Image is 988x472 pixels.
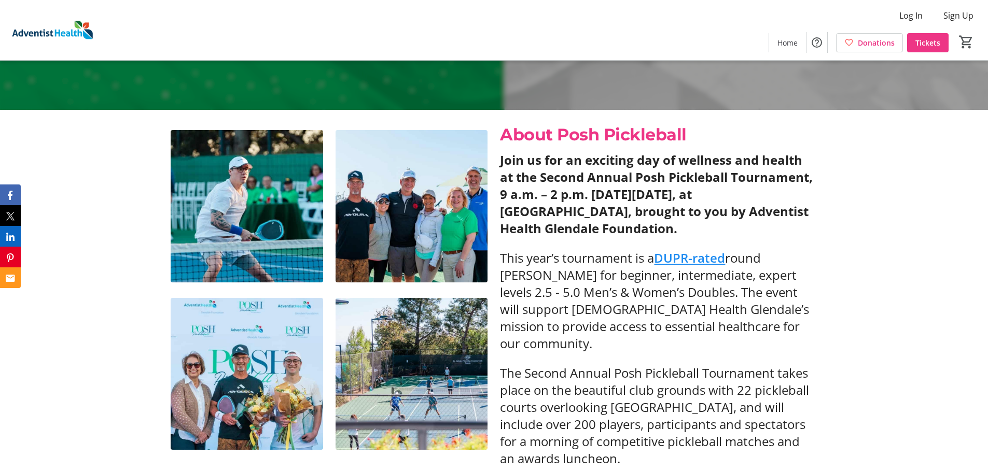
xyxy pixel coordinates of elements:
[171,130,323,282] img: undefined
[500,249,654,266] span: This year’s tournament is a
[891,7,931,24] button: Log In
[6,4,99,56] img: Adventist Health's Logo
[915,37,940,48] span: Tickets
[777,37,798,48] span: Home
[654,249,725,266] a: DUPR-rated
[336,298,488,450] img: undefined
[907,33,949,52] a: Tickets
[806,32,827,53] button: Help
[935,7,982,24] button: Sign Up
[769,33,806,52] a: Home
[500,364,809,467] span: The Second Annual Posh Pickleball Tournament takes place on the beautiful club grounds with 22 pi...
[500,249,809,352] span: round [PERSON_NAME] for beginner, intermediate, expert levels 2.5 - 5.0 Men’s & Women’s Doubles. ...
[943,9,973,22] span: Sign Up
[500,122,817,147] p: About Posh Pickleball
[957,33,976,51] button: Cart
[171,298,323,450] img: undefined
[500,151,813,237] strong: Join us for an exciting day of wellness and health at the Second Annual Posh Pickleball Tournamen...
[336,130,488,282] img: undefined
[899,9,923,22] span: Log In
[858,37,895,48] span: Donations
[836,33,903,52] a: Donations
